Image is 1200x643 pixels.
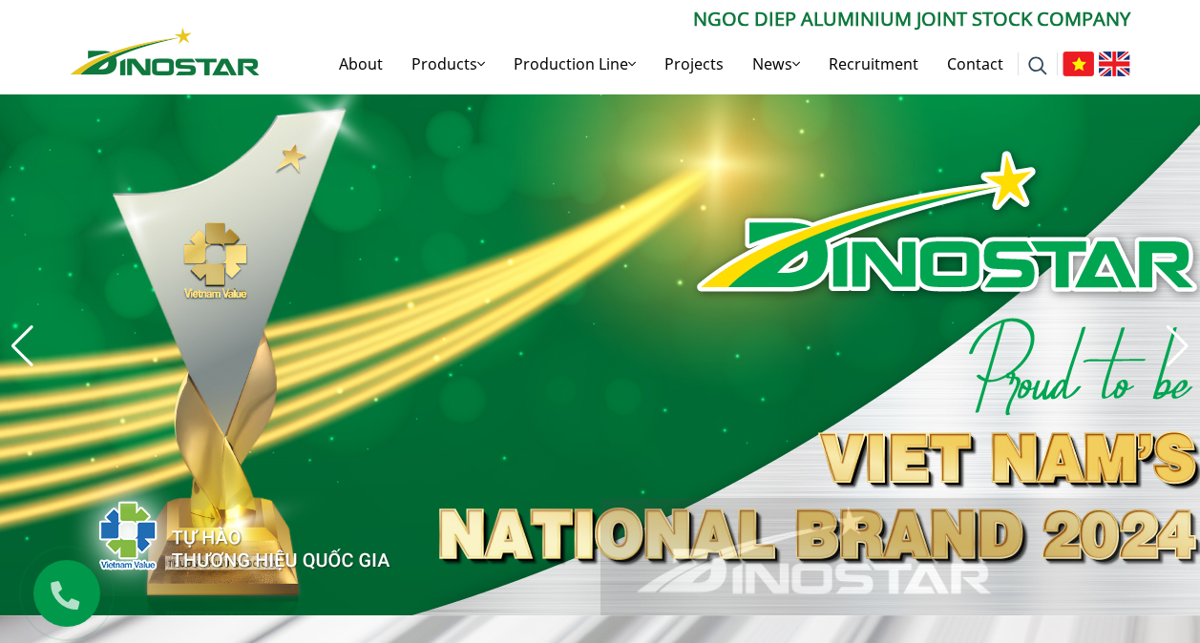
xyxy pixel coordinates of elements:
[71,24,260,74] a: Nhôm Dinostar
[933,33,1018,94] a: Contact
[325,33,397,94] a: About
[260,5,1130,33] p: Ngoc Diep Aluminium Joint Stock Company
[1165,325,1190,367] div: Next slide
[1063,52,1094,76] img: Tiếng Việt
[499,33,650,94] a: Production Line
[738,33,814,94] a: News
[1099,52,1130,76] img: English
[71,28,260,75] img: Nhôm Dinostar
[397,33,499,94] a: Products
[10,325,35,367] div: Previous slide
[1028,56,1047,75] img: search
[42,467,393,596] img: thqg
[814,33,933,94] a: Recruitment
[650,33,738,94] a: Projects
